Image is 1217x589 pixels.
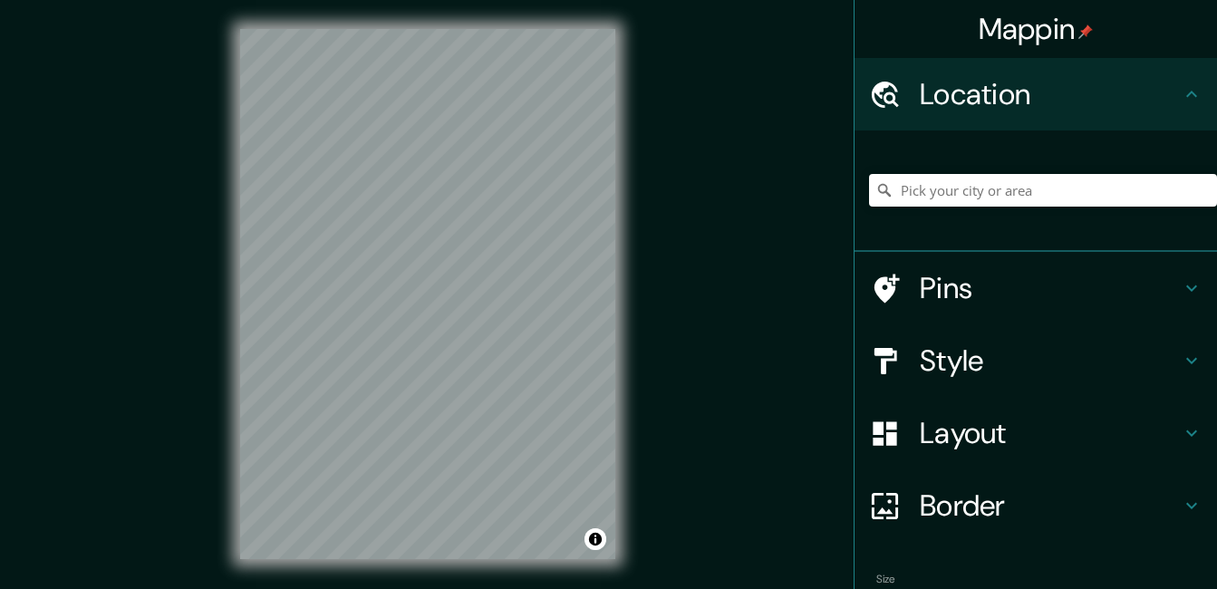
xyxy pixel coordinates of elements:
[876,572,895,587] label: Size
[240,29,615,559] canvas: Map
[855,397,1217,469] div: Layout
[855,252,1217,324] div: Pins
[920,488,1181,524] h4: Border
[920,415,1181,451] h4: Layout
[979,11,1094,47] h4: Mappin
[920,76,1181,112] h4: Location
[869,174,1217,207] input: Pick your city or area
[584,528,606,550] button: Toggle attribution
[855,58,1217,130] div: Location
[855,469,1217,542] div: Border
[920,343,1181,379] h4: Style
[920,270,1181,306] h4: Pins
[855,324,1217,397] div: Style
[1078,24,1093,39] img: pin-icon.png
